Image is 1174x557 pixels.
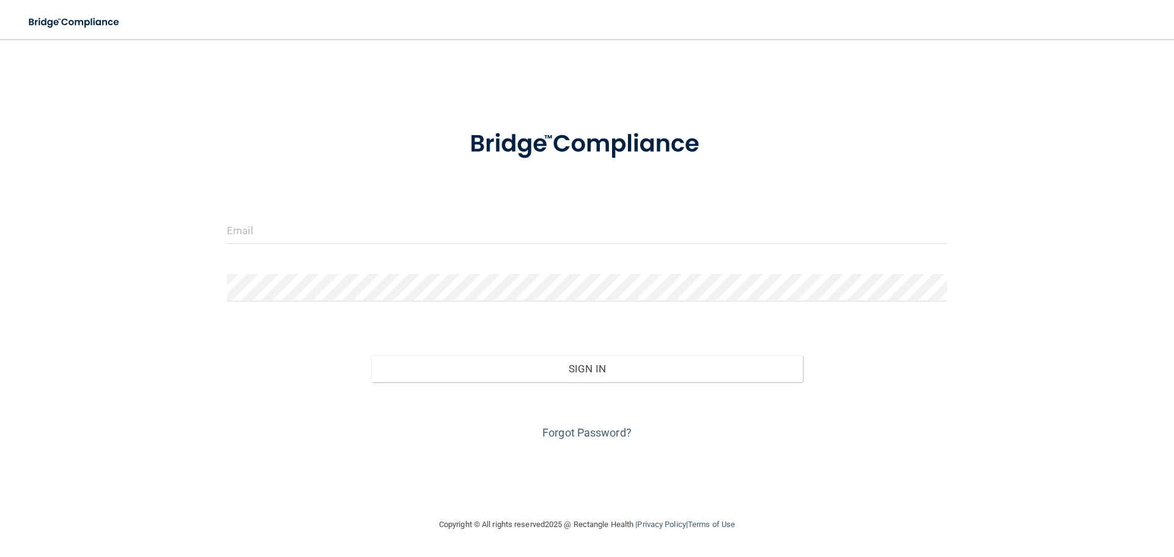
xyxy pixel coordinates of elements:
[227,216,947,244] input: Email
[962,470,1159,519] iframe: Drift Widget Chat Controller
[688,520,735,529] a: Terms of Use
[445,113,729,176] img: bridge_compliance_login_screen.278c3ca4.svg
[364,505,810,544] div: Copyright © All rights reserved 2025 @ Rectangle Health | |
[542,426,632,439] a: Forgot Password?
[18,10,131,35] img: bridge_compliance_login_screen.278c3ca4.svg
[371,355,803,382] button: Sign In
[637,520,685,529] a: Privacy Policy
